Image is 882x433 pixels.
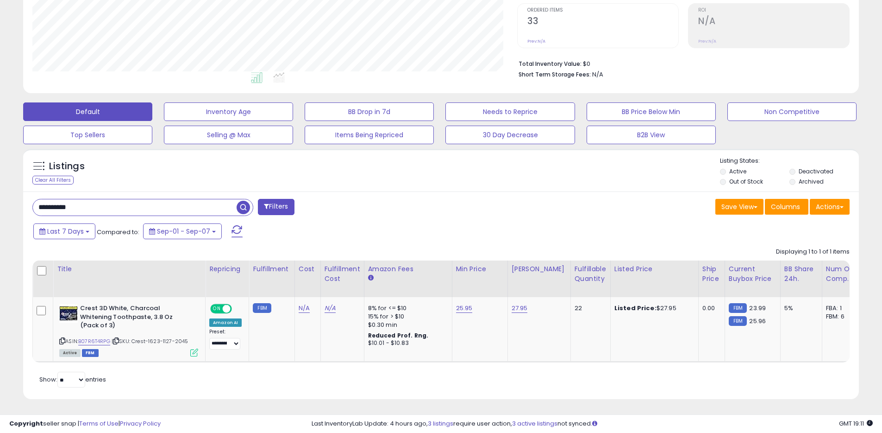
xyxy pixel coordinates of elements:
[368,264,448,274] div: Amazon Fees
[784,304,815,312] div: 5%
[799,167,833,175] label: Deactivated
[614,264,694,274] div: Listed Price
[519,57,843,69] li: $0
[209,318,242,327] div: Amazon AI
[231,305,245,313] span: OFF
[164,126,293,144] button: Selling @ Max
[729,303,747,313] small: FBM
[729,316,747,326] small: FBM
[428,419,453,428] a: 3 listings
[575,304,603,312] div: 22
[143,223,222,239] button: Sep-01 - Sep-07
[368,304,445,312] div: 8% for <= $10
[776,248,850,256] div: Displaying 1 to 1 of 1 items
[368,331,429,339] b: Reduced Prof. Rng.
[120,419,161,428] a: Privacy Policy
[39,375,106,384] span: Show: entries
[592,70,603,79] span: N/A
[368,312,445,321] div: 15% for > $10
[765,199,808,215] button: Columns
[519,70,591,78] b: Short Term Storage Fees:
[253,264,290,274] div: Fulfillment
[80,304,193,332] b: Crest 3D White, Charcoal Whitening Toothpaste, 3.8 Oz (Pack of 3)
[97,228,139,236] span: Compared to:
[258,199,294,215] button: Filters
[702,304,718,312] div: 0.00
[826,264,860,284] div: Num of Comp.
[253,303,271,313] small: FBM
[59,304,78,323] img: 51FuSU8+cJL._SL40_.jpg
[839,419,873,428] span: 2025-09-15 19:11 GMT
[59,349,81,357] span: All listings currently available for purchase on Amazon
[209,329,242,350] div: Preset:
[698,38,716,44] small: Prev: N/A
[211,305,223,313] span: ON
[456,264,504,274] div: Min Price
[784,264,818,284] div: BB Share 24h.
[32,176,74,185] div: Clear All Filters
[325,304,336,313] a: N/A
[519,60,582,68] b: Total Inventory Value:
[729,167,746,175] label: Active
[771,202,800,211] span: Columns
[799,178,824,185] label: Archived
[512,264,567,274] div: [PERSON_NAME]
[527,8,678,13] span: Ordered Items
[702,264,721,284] div: Ship Price
[587,126,716,144] button: B2B View
[614,304,657,312] b: Listed Price:
[368,321,445,329] div: $0.30 min
[59,304,198,356] div: ASIN:
[715,199,763,215] button: Save View
[614,304,691,312] div: $27.95
[445,126,575,144] button: 30 Day Decrease
[698,8,849,13] span: ROI
[23,126,152,144] button: Top Sellers
[23,102,152,121] button: Default
[720,157,859,166] p: Listing States:
[82,349,99,357] span: FBM
[312,420,873,428] div: Last InventoryLab Update: 4 hours ago, require user action, not synced.
[49,160,85,173] h5: Listings
[527,38,545,44] small: Prev: N/A
[512,419,557,428] a: 3 active listings
[445,102,575,121] button: Needs to Reprice
[826,312,857,321] div: FBM: 6
[9,420,161,428] div: seller snap | |
[47,227,84,236] span: Last 7 Days
[826,304,857,312] div: FBA: 1
[79,419,119,428] a: Terms of Use
[78,337,110,345] a: B07R6T4RPG
[729,264,776,284] div: Current Buybox Price
[729,178,763,185] label: Out of Stock
[164,102,293,121] button: Inventory Age
[587,102,716,121] button: BB Price Below Min
[810,199,850,215] button: Actions
[9,419,43,428] strong: Copyright
[325,264,360,284] div: Fulfillment Cost
[368,339,445,347] div: $10.01 - $10.83
[33,223,95,239] button: Last 7 Days
[299,304,310,313] a: N/A
[456,304,473,313] a: 25.95
[368,274,374,282] small: Amazon Fees.
[527,16,678,28] h2: 33
[305,102,434,121] button: BB Drop in 7d
[299,264,317,274] div: Cost
[112,337,188,345] span: | SKU: Crest-1623-1127-2045
[698,16,849,28] h2: N/A
[209,264,245,274] div: Repricing
[512,304,528,313] a: 27.95
[157,227,210,236] span: Sep-01 - Sep-07
[749,304,766,312] span: 23.99
[57,264,201,274] div: Title
[749,317,766,325] span: 25.96
[305,126,434,144] button: Items Being Repriced
[575,264,607,284] div: Fulfillable Quantity
[727,102,857,121] button: Non Competitive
